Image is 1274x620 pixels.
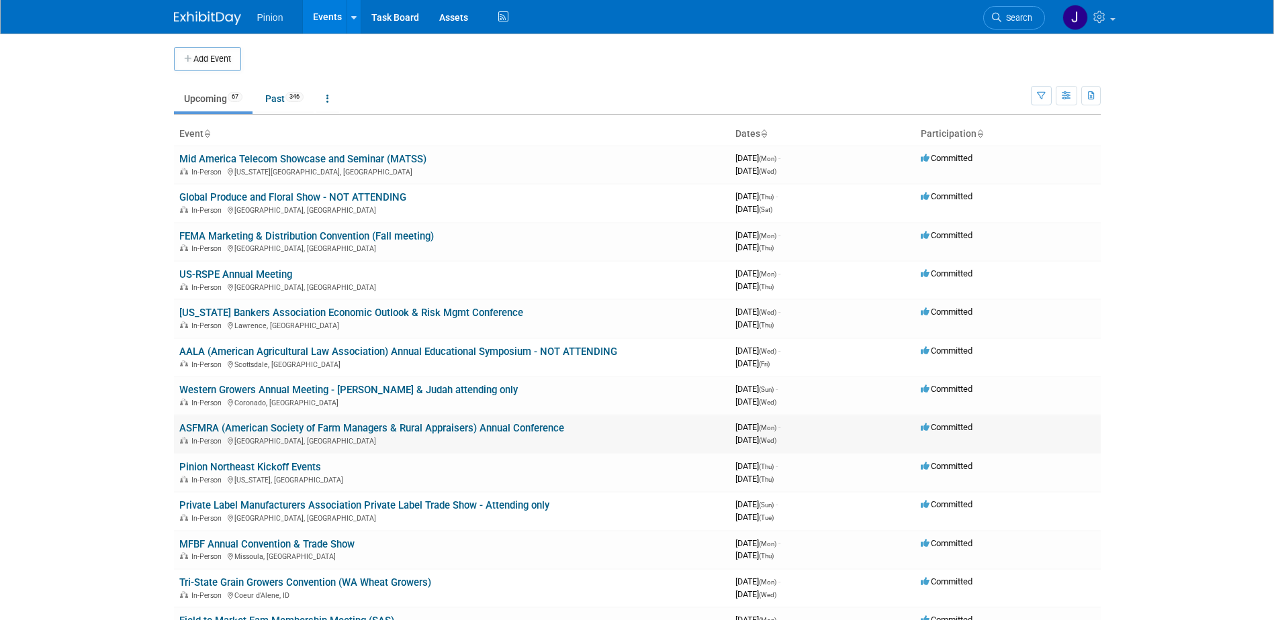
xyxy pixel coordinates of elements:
[759,270,776,278] span: (Mon)
[915,123,1101,146] th: Participation
[735,538,780,548] span: [DATE]
[179,191,406,203] a: Global Produce and Floral Show - NOT ATTENDING
[191,552,226,561] span: In-Person
[179,358,725,369] div: Scottsdale, [GEOGRAPHIC_DATA]
[778,538,780,548] span: -
[759,514,774,521] span: (Tue)
[191,206,226,215] span: In-Person
[180,283,188,290] img: In-Person Event
[179,166,725,176] div: [US_STATE][GEOGRAPHIC_DATA], [GEOGRAPHIC_DATA]
[179,550,725,561] div: Missoula, [GEOGRAPHIC_DATA]
[760,128,767,139] a: Sort by Start Date
[759,168,776,175] span: (Wed)
[759,386,774,393] span: (Sun)
[776,191,778,201] span: -
[179,474,725,484] div: [US_STATE], [GEOGRAPHIC_DATA]
[180,206,188,213] img: In-Person Event
[983,6,1045,30] a: Search
[776,384,778,394] span: -
[179,319,725,330] div: Lawrence, [GEOGRAPHIC_DATA]
[285,92,304,102] span: 346
[759,321,774,329] span: (Thu)
[735,512,774,522] span: [DATE]
[778,230,780,240] span: -
[735,550,774,560] span: [DATE]
[174,86,253,111] a: Upcoming67
[776,461,778,471] span: -
[759,348,776,355] span: (Wed)
[191,437,226,446] span: In-Person
[921,268,972,278] span: Committed
[778,153,780,163] span: -
[759,552,774,560] span: (Thu)
[179,153,426,165] a: Mid America Telecom Showcase and Seminar (MATSS)
[735,319,774,329] span: [DATE]
[735,153,780,163] span: [DATE]
[921,461,972,471] span: Committed
[1001,13,1032,23] span: Search
[180,552,188,559] img: In-Person Event
[735,422,780,432] span: [DATE]
[179,576,431,588] a: Tri-State Grain Growers Convention (WA Wheat Growers)
[976,128,983,139] a: Sort by Participation Type
[735,461,778,471] span: [DATE]
[179,230,434,242] a: FEMA Marketing & Distribution Convention (Fall meeting)
[759,476,774,483] span: (Thu)
[180,437,188,444] img: In-Person Event
[179,499,549,511] a: Private Label Manufacturers Association Private Label Trade Show - Attending only
[759,424,776,431] span: (Mon)
[180,360,188,367] img: In-Person Event
[180,591,188,598] img: In-Person Event
[921,230,972,240] span: Committed
[180,514,188,521] img: In-Person Event
[921,499,972,509] span: Committed
[735,589,776,599] span: [DATE]
[735,397,776,407] span: [DATE]
[179,242,725,253] div: [GEOGRAPHIC_DATA], [GEOGRAPHIC_DATA]
[759,155,776,162] span: (Mon)
[179,435,725,446] div: [GEOGRAPHIC_DATA], [GEOGRAPHIC_DATA]
[735,307,780,317] span: [DATE]
[759,360,770,368] span: (Fri)
[179,538,355,550] a: MFBF Annual Convention & Trade Show
[179,422,564,434] a: ASFMRA (American Society of Farm Managers & Rural Appraisers) Annual Conference
[735,384,778,394] span: [DATE]
[257,12,283,23] span: Pinion
[735,204,772,214] span: [DATE]
[921,538,972,548] span: Committed
[180,399,188,405] img: In-Person Event
[180,244,188,251] img: In-Person Event
[191,168,226,176] span: In-Person
[179,307,523,319] a: [US_STATE] Bankers Association Economic Outlook & Risk Mgmt Conference
[191,283,226,292] span: In-Person
[179,204,725,215] div: [GEOGRAPHIC_DATA], [GEOGRAPHIC_DATA]
[735,474,774,484] span: [DATE]
[735,230,780,240] span: [DATE]
[191,476,226,484] span: In-Person
[921,346,972,356] span: Committed
[203,128,210,139] a: Sort by Event Name
[174,123,730,146] th: Event
[778,346,780,356] span: -
[228,92,242,102] span: 67
[921,307,972,317] span: Committed
[735,435,776,445] span: [DATE]
[759,540,776,548] span: (Mon)
[735,499,778,509] span: [DATE]
[921,422,972,432] span: Committed
[778,268,780,278] span: -
[759,244,774,252] span: (Thu)
[735,191,778,201] span: [DATE]
[921,576,972,586] span: Committed
[179,397,725,407] div: Coronado, [GEOGRAPHIC_DATA]
[735,576,780,586] span: [DATE]
[179,512,725,523] div: [GEOGRAPHIC_DATA], [GEOGRAPHIC_DATA]
[735,268,780,278] span: [DATE]
[180,321,188,328] img: In-Person Event
[191,360,226,369] span: In-Person
[179,461,321,473] a: Pinion Northeast Kickoff Events
[730,123,915,146] th: Dates
[759,206,772,213] span: (Sat)
[180,476,188,482] img: In-Person Event
[776,499,778,509] span: -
